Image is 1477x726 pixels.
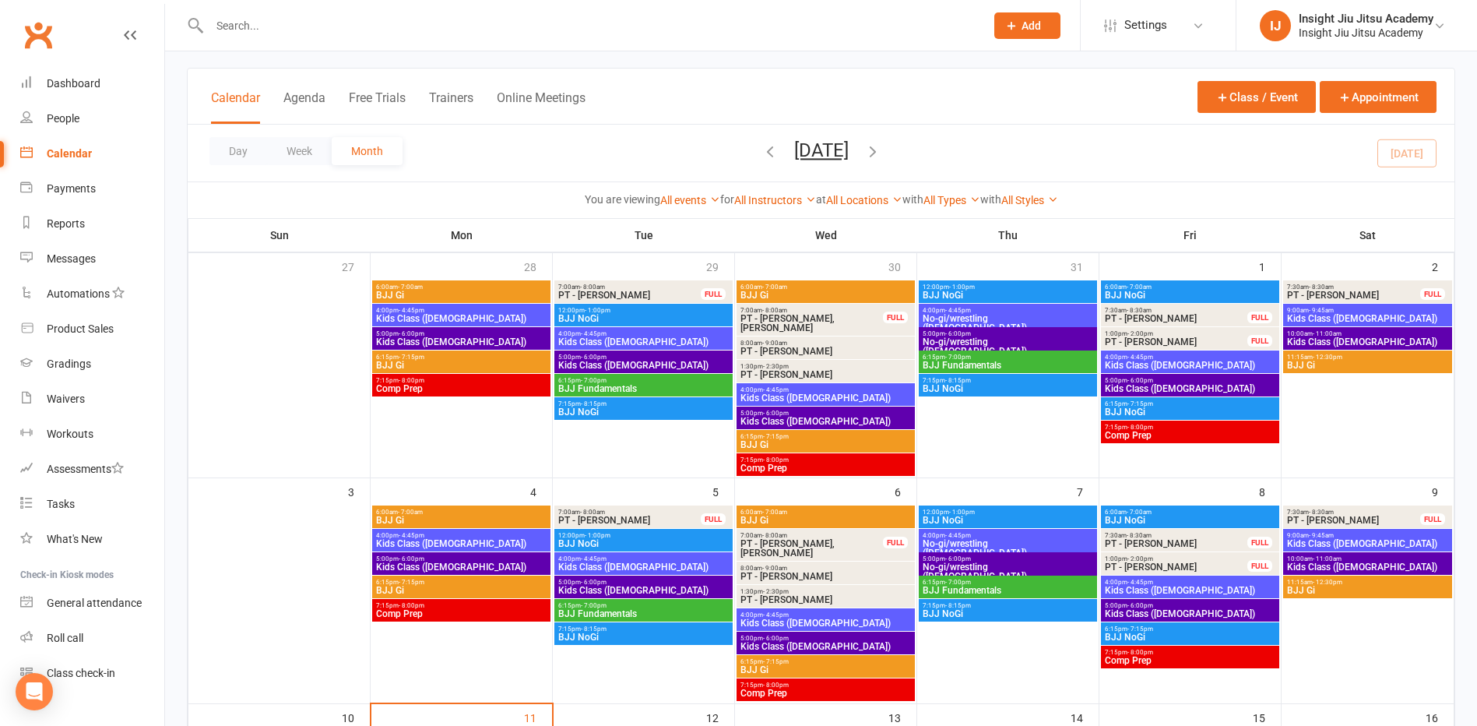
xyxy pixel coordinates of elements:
span: BJJ Fundamentals [557,384,730,393]
span: Comp Prep [1104,431,1276,440]
span: BJJ NoGi [557,633,730,642]
span: Kids Class ([DEMOGRAPHIC_DATA]) [1104,586,1276,595]
div: 31 [1071,253,1099,279]
strong: You are viewing [585,193,660,206]
span: Kids Class ([DEMOGRAPHIC_DATA]) [1286,539,1449,548]
th: Fri [1099,219,1282,252]
span: Kids Class ([DEMOGRAPHIC_DATA]) [1104,609,1276,619]
span: No-gi/wrestling ([DEMOGRAPHIC_DATA]) [922,562,1094,581]
span: BJJ NoGi [557,407,730,417]
span: Kids Class ([DEMOGRAPHIC_DATA]) [1286,337,1449,347]
a: Waivers [20,382,164,417]
span: - 8:00pm [399,602,424,609]
a: Roll call [20,621,164,656]
span: 6:15pm [557,377,730,384]
span: PT - [PERSON_NAME] [1286,291,1421,300]
span: - 8:30am [1309,284,1334,291]
span: - 8:00pm [1127,649,1153,656]
span: - 8:00am [762,307,787,314]
span: - 4:45pm [1127,579,1153,586]
span: - 4:45pm [1127,354,1153,361]
button: Free Trials [349,90,406,124]
span: Comp Prep [1104,656,1276,665]
span: 11:15am [1286,354,1449,361]
div: FULL [701,288,726,300]
div: Product Sales [47,322,114,335]
strong: for [720,193,734,206]
span: Kids Class ([DEMOGRAPHIC_DATA]) [557,361,730,370]
span: 5:00pm [557,579,730,586]
div: FULL [1247,312,1272,323]
span: 7:00am [557,509,702,516]
span: - 8:15pm [945,602,971,609]
strong: with [902,193,923,206]
span: 4:00pm [375,307,547,314]
span: BJJ Gi [740,440,912,449]
span: - 7:00am [1127,284,1152,291]
div: FULL [1247,537,1272,548]
span: 7:30am [1104,307,1248,314]
span: 7:15pm [922,602,1094,609]
span: - 6:00pm [399,555,424,562]
span: 7:15pm [1104,424,1276,431]
span: 5:00pm [922,330,1094,337]
button: Calendar [211,90,260,124]
span: 4:00pm [740,386,912,393]
span: 6:15pm [922,354,1094,361]
span: 7:00am [740,307,884,314]
th: Tue [553,219,735,252]
span: PT - [PERSON_NAME] [557,516,702,525]
span: BJJ Gi [375,291,547,300]
span: Kids Class ([DEMOGRAPHIC_DATA]) [375,337,547,347]
div: 29 [706,253,734,279]
span: BJJ NoGi [1104,291,1276,300]
span: - 8:00am [580,509,605,516]
a: Reports [20,206,164,241]
input: Search... [205,15,974,37]
span: BJJ Gi [375,586,547,595]
a: Calendar [20,136,164,171]
div: Waivers [47,393,85,405]
div: Automations [47,287,110,300]
div: FULL [1247,335,1272,347]
span: - 1:00pm [949,284,975,291]
span: BJJ NoGi [922,384,1094,393]
span: - 8:00pm [763,456,789,463]
div: Reports [47,217,85,230]
span: 10:00am [1286,555,1449,562]
span: 4:00pm [740,611,912,619]
span: 10:00am [1286,330,1449,337]
span: Kids Class ([DEMOGRAPHIC_DATA]) [1104,384,1276,393]
span: 6:00am [375,284,547,291]
span: - 7:00am [398,284,423,291]
div: 5 [712,478,734,504]
span: - 12:30pm [1313,354,1342,361]
span: - 8:30am [1127,307,1152,314]
div: 28 [524,253,552,279]
span: BJJ NoGi [922,516,1094,525]
span: 5:00pm [375,330,547,337]
span: 4:00pm [1104,579,1276,586]
a: All Types [923,194,980,206]
button: Online Meetings [497,90,586,124]
span: 6:00am [1104,509,1276,516]
div: Insight Jiu Jitsu Academy [1299,26,1433,40]
span: 7:30am [1286,509,1421,516]
span: - 8:15pm [581,400,607,407]
span: - 7:00am [398,509,423,516]
span: BJJ Fundamentals [557,609,730,619]
span: Kids Class ([DEMOGRAPHIC_DATA]) [557,562,730,572]
div: People [47,112,79,125]
button: Month [332,137,403,165]
div: 4 [530,478,552,504]
span: - 8:00am [762,532,787,539]
div: Tasks [47,498,75,510]
span: - 7:00pm [945,354,971,361]
a: Automations [20,277,164,312]
a: All Styles [1001,194,1058,206]
span: - 6:00pm [1127,377,1153,384]
a: Workouts [20,417,164,452]
span: - 7:15pm [1127,626,1153,633]
span: 4:00pm [922,307,1094,314]
span: BJJ Gi [375,516,547,525]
